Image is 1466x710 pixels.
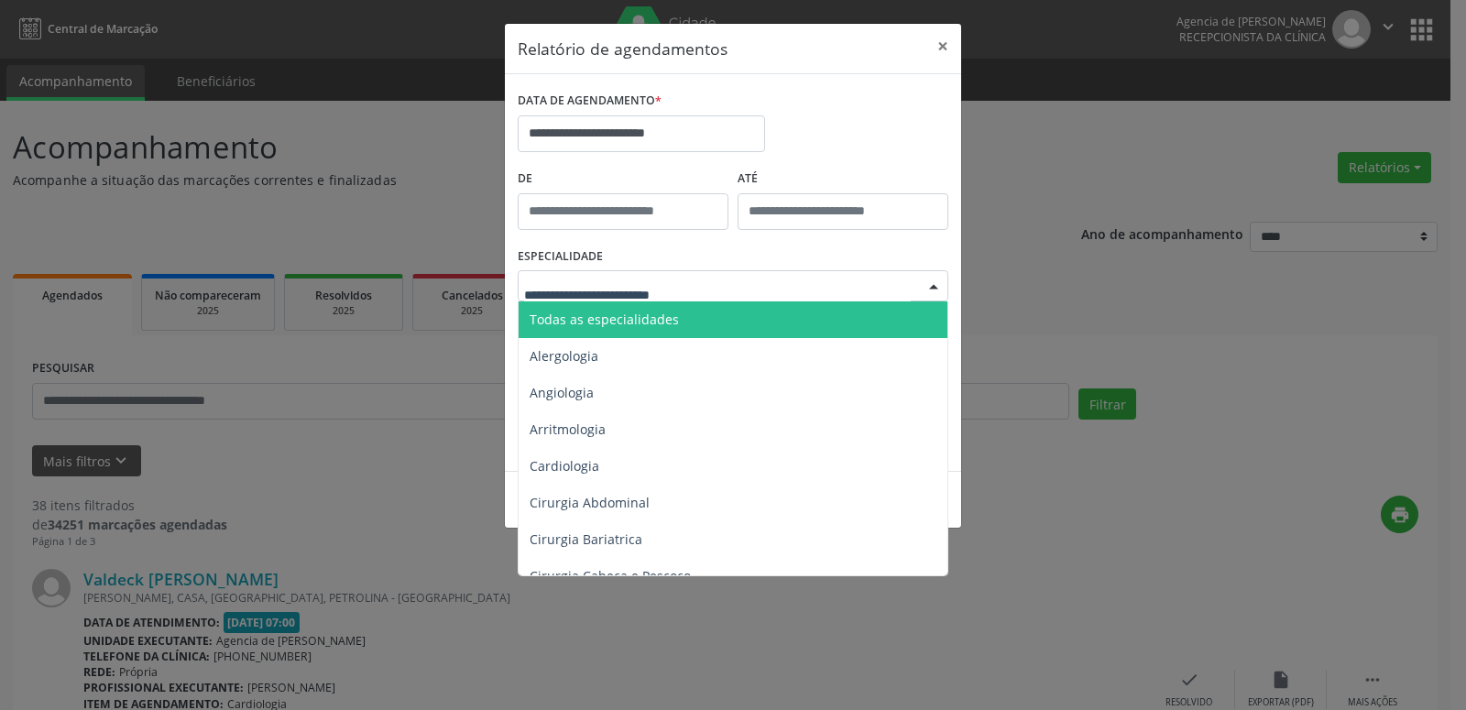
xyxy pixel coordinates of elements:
[530,384,594,401] span: Angiologia
[530,311,679,328] span: Todas as especialidades
[530,421,606,438] span: Arritmologia
[518,87,662,115] label: DATA DE AGENDAMENTO
[518,165,728,193] label: De
[530,530,642,548] span: Cirurgia Bariatrica
[518,37,728,60] h5: Relatório de agendamentos
[530,494,650,511] span: Cirurgia Abdominal
[530,567,691,584] span: Cirurgia Cabeça e Pescoço
[530,457,599,475] span: Cardiologia
[518,243,603,271] label: ESPECIALIDADE
[530,347,598,365] span: Alergologia
[738,165,948,193] label: ATÉ
[924,24,961,69] button: Close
